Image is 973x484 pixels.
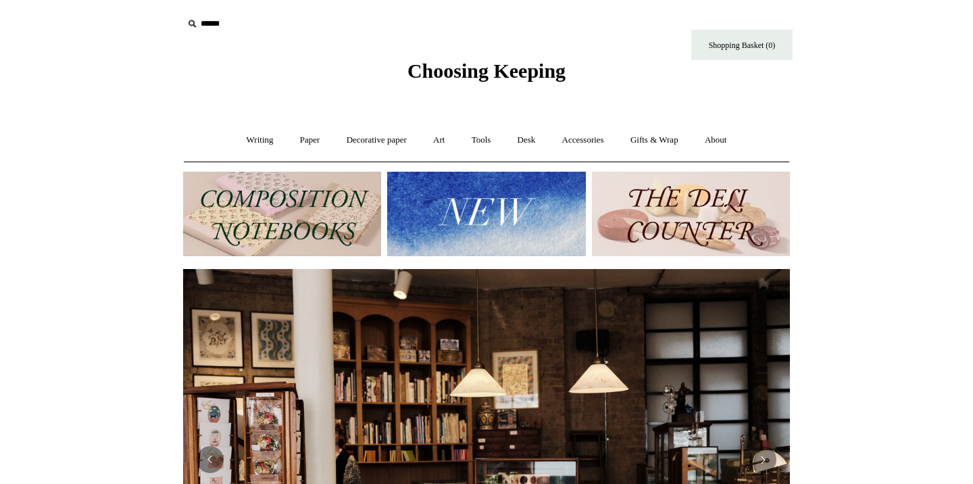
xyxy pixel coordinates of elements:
[288,122,332,158] a: Paper
[387,172,585,256] img: New.jpg__PID:f73bdf93-380a-4a35-bcfe-7823039498e1
[197,446,224,473] button: Previous
[459,122,503,158] a: Tools
[505,122,548,158] a: Desk
[749,446,776,473] button: Next
[693,122,739,158] a: About
[421,122,457,158] a: Art
[407,70,566,80] a: Choosing Keeping
[550,122,616,158] a: Accessories
[334,122,419,158] a: Decorative paper
[592,172,790,256] img: The Deli Counter
[183,172,381,256] img: 202302 Composition ledgers.jpg__PID:69722ee6-fa44-49dd-a067-31375e5d54ec
[691,30,793,60] a: Shopping Basket (0)
[234,122,286,158] a: Writing
[618,122,691,158] a: Gifts & Wrap
[407,59,566,82] span: Choosing Keeping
